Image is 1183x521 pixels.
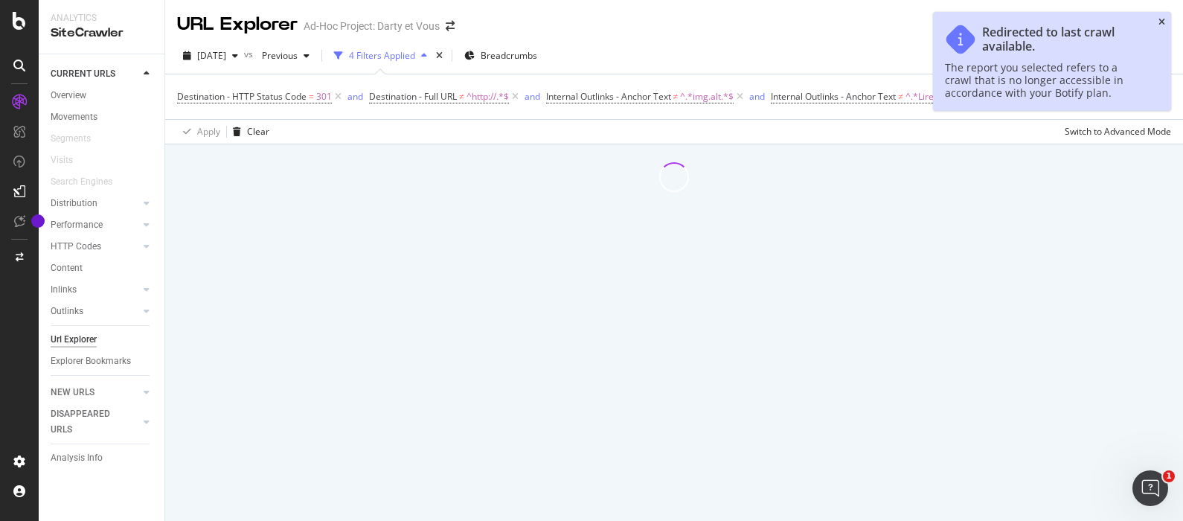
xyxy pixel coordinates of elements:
[771,90,896,103] span: Internal Outlinks - Anchor Text
[525,90,540,103] div: and
[51,406,126,438] div: DISAPPEARED URLS
[51,88,86,103] div: Overview
[481,49,537,62] span: Breadcrumbs
[51,153,73,168] div: Visits
[51,282,139,298] a: Inlinks
[51,354,154,369] a: Explorer Bookmarks
[309,90,314,103] span: =
[256,49,298,62] span: Previous
[369,90,457,103] span: Destination - Full URL
[51,25,153,42] div: SiteCrawler
[446,21,455,31] div: arrow-right-arrow-left
[1158,18,1165,27] div: close toast
[247,125,269,138] div: Clear
[546,90,671,103] span: Internal Outlinks - Anchor Text
[51,450,154,466] a: Analysis Info
[256,44,315,68] button: Previous
[51,131,106,147] a: Segments
[673,90,679,103] span: ≠
[177,12,298,37] div: URL Explorer
[177,120,220,144] button: Apply
[51,196,139,211] a: Distribution
[347,90,363,103] div: and
[177,44,244,68] button: [DATE]
[749,90,765,103] div: and
[197,49,226,62] span: 2025 Sep. 22nd
[680,86,734,107] span: ^.*img.alt.*$
[51,131,91,147] div: Segments
[328,44,433,68] button: 4 Filters Applied
[459,90,464,103] span: ≠
[51,88,154,103] a: Overview
[749,89,765,103] button: and
[349,49,415,62] div: 4 Filters Applied
[51,66,139,82] a: CURRENT URLS
[51,260,154,276] a: Content
[898,90,903,103] span: ≠
[1163,470,1175,482] span: 1
[51,239,139,255] a: HTTP Codes
[51,354,131,369] div: Explorer Bookmarks
[458,44,543,68] button: Breadcrumbs
[51,174,112,190] div: Search Engines
[1065,125,1171,138] div: Switch to Advanced Mode
[433,48,446,63] div: times
[51,109,97,125] div: Movements
[51,385,139,400] a: NEW URLS
[905,86,979,107] span: ^.*Lire l'article.*$
[51,332,154,348] a: Url Explorer
[51,12,153,25] div: Analytics
[51,304,139,319] a: Outlinks
[51,239,101,255] div: HTTP Codes
[197,125,220,138] div: Apply
[316,86,332,107] span: 301
[51,385,94,400] div: NEW URLS
[467,86,509,107] span: ^http://.*$
[244,48,256,60] span: vs
[525,89,540,103] button: and
[51,450,103,466] div: Analysis Info
[51,332,97,348] div: Url Explorer
[31,214,45,228] div: Tooltip anchor
[51,196,97,211] div: Distribution
[945,61,1144,99] div: The report you selected refers to a crawl that is no longer accessible in accordance with your Bo...
[982,25,1144,54] div: Redirected to last crawl available.
[51,260,83,276] div: Content
[51,109,154,125] a: Movements
[51,217,103,233] div: Performance
[51,174,127,190] a: Search Engines
[51,217,139,233] a: Performance
[51,406,139,438] a: DISAPPEARED URLS
[347,89,363,103] button: and
[1132,470,1168,506] iframe: Intercom live chat
[304,19,440,33] div: Ad-Hoc Project: Darty et Vous
[51,66,115,82] div: CURRENT URLS
[51,282,77,298] div: Inlinks
[177,90,307,103] span: Destination - HTTP Status Code
[51,304,83,319] div: Outlinks
[1059,120,1171,144] button: Switch to Advanced Mode
[51,153,88,168] a: Visits
[227,120,269,144] button: Clear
